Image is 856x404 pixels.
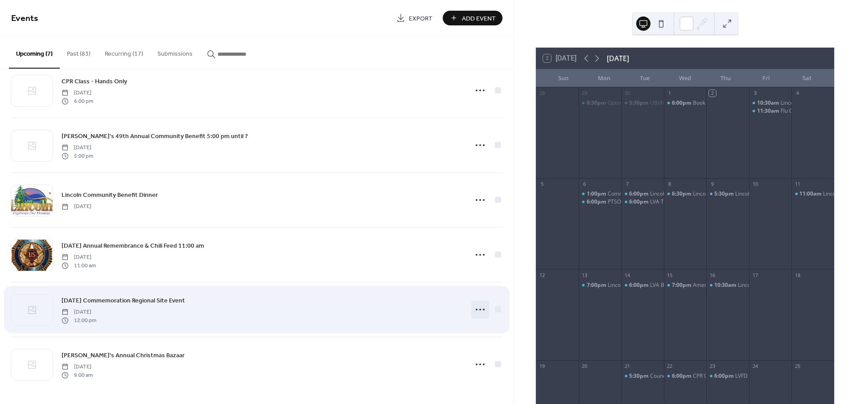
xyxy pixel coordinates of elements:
button: Past (83) [60,36,98,68]
a: [DATE] Annual Remembrance & Chili Feed 11:00 am [62,241,204,251]
span: 5:00 pm [62,152,93,160]
a: Export [390,11,439,25]
div: 9 [709,181,716,188]
div: Sat [786,69,827,87]
div: UBVHS Meeting [GEOGRAPHIC_DATA] [650,99,745,107]
div: Thu [705,69,746,87]
span: 6:30pm [672,190,693,198]
div: 2 [709,90,716,97]
div: Lincoln Sewer District Meeting [621,190,664,198]
div: 23 [709,363,716,370]
div: Lincoln Valley Chamber of Commerce Meeting [706,190,749,198]
span: [DATE] [62,308,96,316]
div: Lincoln Valley Chamber of Commerce Meeting [735,190,850,198]
div: UBVHS Meeting Lincoln Library [621,99,664,107]
div: 8 [667,181,673,188]
span: 5:30pm [714,190,735,198]
button: Add Event [443,11,502,25]
span: 6:30pm [587,99,608,107]
div: Book Club [664,99,707,107]
span: Lincoln Community Benefit Dinner [62,191,158,200]
div: Fri [746,69,786,87]
div: Council for the Arts Meeting [650,372,720,380]
div: American Legion, Lincoln Post 9 Meeting [664,282,707,289]
div: American Legion, Lincoln Post 9 Meeting [693,282,793,289]
div: Flu Clinic [749,107,792,115]
div: Council for the Arts Meeting [621,372,664,380]
span: 10:30am [714,282,738,289]
span: [PERSON_NAME]'s 49th Annual Community Benefit 5:00 pm until ? [62,132,248,141]
span: 6:00pm [672,99,693,107]
span: 6:00pm [629,282,650,289]
a: Lincoln Community Benefit Dinner [62,190,158,200]
div: Lincon Sportsmans Club Meeting [664,190,707,198]
div: LVA Board Meeting [621,282,664,289]
div: 21 [624,363,630,370]
div: Lincoln Park Board Meeting [738,282,806,289]
div: 13 [581,272,588,278]
a: [DATE] Commemoration Regional Site Event [62,295,185,306]
span: 1:00pm [587,190,608,198]
div: PTSO [608,198,621,206]
div: PTSO [579,198,621,206]
div: Optimist Club of Lincoln Meeting [608,99,688,107]
div: Optimist Club of Lincoln Meeting [579,99,621,107]
div: 4 [794,90,801,97]
a: [PERSON_NAME]'s 49th Annual Community Benefit 5:00 pm until ? [62,131,248,141]
a: [PERSON_NAME]'s Annual Christmas Bazaar [62,350,185,360]
div: 24 [752,363,758,370]
div: 7 [624,181,630,188]
div: 20 [581,363,588,370]
div: 14 [624,272,630,278]
div: Book Club [693,99,718,107]
div: Lincoln School Board Meeting [608,282,681,289]
div: [DATE] [607,53,629,64]
span: [DATE] [62,363,93,371]
div: 28 [539,90,545,97]
span: CPR Class - Hands Only [62,77,127,86]
a: CPR Class - Hands Only [62,76,127,86]
div: Lincoln Fiber Circle [791,190,834,198]
span: [DATE] Annual Remembrance & Chili Feed 11:00 am [62,241,204,251]
span: 12:00 pm [62,316,96,324]
div: 18 [794,272,801,278]
div: LVA Training [650,198,681,206]
button: Upcoming (7) [9,36,60,69]
div: 19 [539,363,545,370]
div: 29 [581,90,588,97]
span: 11:00 am [62,261,96,269]
span: 6:00pm [672,372,693,380]
div: 5 [539,181,545,188]
button: Recurring (17) [98,36,150,68]
div: Tue [624,69,665,87]
div: Wed [665,69,705,87]
div: 16 [709,272,716,278]
button: Submissions [150,36,200,68]
div: Community Hall Meeting [579,190,621,198]
span: [DATE] [62,253,96,261]
span: [DATE] [62,144,93,152]
div: CPR Class - Hands Only [664,372,707,380]
span: [PERSON_NAME]'s Annual Christmas Bazaar [62,351,185,360]
div: Lincon Sportsmans Club Meeting [693,190,774,198]
span: [DATE] [62,89,93,97]
span: 6:00pm [714,372,735,380]
span: Add Event [462,14,496,23]
div: Lincoln Government Day [781,99,842,107]
div: LVFD Board Meeting [735,372,786,380]
span: Events [11,10,38,27]
div: Mon [584,69,624,87]
span: 7:00pm [587,282,608,289]
div: Lincoln Park Board Meeting [706,282,749,289]
div: Lincoln Government Day [749,99,792,107]
div: 30 [624,90,630,97]
div: 10 [752,181,758,188]
div: 12 [539,272,545,278]
span: 7:00pm [672,282,693,289]
div: 22 [667,363,673,370]
div: Community Hall Meeting [608,190,669,198]
span: 10:30am [757,99,781,107]
div: LVA Training [621,198,664,206]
